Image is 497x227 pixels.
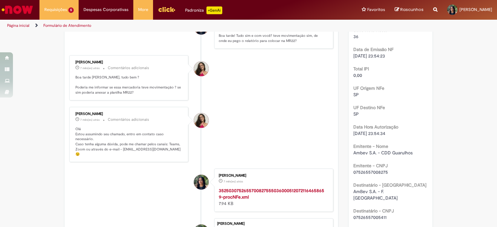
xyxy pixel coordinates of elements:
a: 35250307526557008275550360005120721164658659-procNFe.xml [219,188,324,200]
p: Boa tarde [PERSON_NAME], tudo bem ? Poderia me informar se essa mercadoria teve movimentação ? se... [75,75,183,95]
div: [PERSON_NAME] [219,174,326,178]
p: Boa tarde! Tudo sim e com você? teve movimentação sim, de onde eu pego o relatório para colocar n... [219,33,326,43]
b: Emitente - Nome [353,143,388,149]
b: Data de Emissão NF [353,46,393,52]
span: 7 mês(es) atrás [224,180,243,183]
a: Rascunhos [395,7,424,13]
p: +GenAi [206,6,222,14]
span: Requisições [44,6,67,13]
b: Emitente - CNPJ [353,163,388,169]
div: Padroniza [185,6,222,14]
time: 11/03/2025 17:16:18 [80,66,100,70]
small: Comentários adicionais [108,65,149,71]
b: Destinatário - [GEOGRAPHIC_DATA] [353,182,426,188]
span: Favoritos [367,6,385,13]
span: Ambev S.A. - CDD Guarulhos [353,150,413,156]
img: ServiceNow [1,3,34,16]
span: SP [353,92,359,98]
b: Destinatário - CNPJ [353,208,394,214]
ul: Trilhas de página [5,20,326,32]
span: AmBev S.A. - F. [GEOGRAPHIC_DATA] [353,189,398,201]
a: Página inicial [7,23,29,28]
div: BARBARA LUIZA DE OLIVEIRA FERREIRA [194,61,209,76]
span: 7 mês(es) atrás [80,66,100,70]
span: [DATE] 23:54:34 [353,130,385,136]
span: 5 [68,7,74,13]
span: 7 mês(es) atrás [80,118,100,122]
span: Despesas Corporativas [83,6,128,13]
img: click_logo_yellow_360x200.png [158,5,175,14]
span: More [138,6,148,13]
span: 07526557005411 [353,214,387,220]
span: 07526557008275 [353,169,388,175]
p: Olá Estou assumindo seu chamado, entro em contato caso necessário. Caso tenha alguma dúvida, pode... [75,127,183,157]
div: Bianca Henrique De Almeida [194,175,209,190]
div: [PERSON_NAME] [75,60,183,64]
div: BARBARA LUIZA DE OLIVEIRA FERREIRA [194,113,209,128]
time: 11/03/2025 11:48:58 [224,180,243,183]
small: Comentários adicionais [108,117,149,122]
span: [DATE] 23:54:23 [353,53,385,59]
span: [PERSON_NAME] [459,7,492,12]
a: Formulário de Atendimento [43,23,91,28]
time: 11/03/2025 17:15:26 [80,118,100,122]
b: Data Hora Autorização [353,124,398,130]
b: UF Destino NFe [353,105,385,110]
b: UF Origem NFe [353,85,384,91]
span: 36 [353,34,359,39]
b: Total IPI [353,66,369,72]
span: SP [353,111,359,117]
b: Série Nota Fiscal [353,27,387,33]
div: 7.94 KB [219,187,326,207]
div: [PERSON_NAME] [217,222,330,226]
span: Rascunhos [400,6,424,13]
div: [PERSON_NAME] [75,112,183,116]
span: 0,00 [353,72,362,78]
